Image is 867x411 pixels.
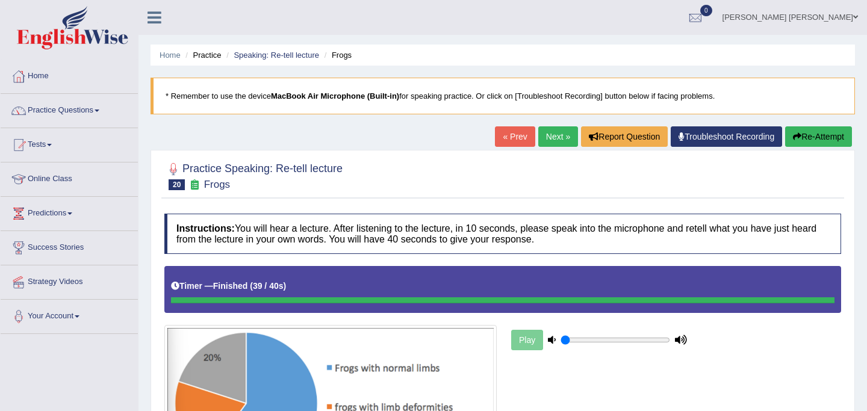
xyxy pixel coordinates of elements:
a: Success Stories [1,231,138,261]
blockquote: * Remember to use the device for speaking practice. Or click on [Troubleshoot Recording] button b... [151,78,855,114]
b: ) [284,281,287,291]
span: 20 [169,179,185,190]
b: Finished [213,281,248,291]
a: Strategy Videos [1,265,138,295]
b: 39 / 40s [253,281,284,291]
b: ( [250,281,253,291]
li: Frogs [322,49,352,61]
a: Troubleshoot Recording [671,126,782,147]
button: Re-Attempt [785,126,852,147]
a: Next » [538,126,578,147]
a: Your Account [1,300,138,330]
a: Practice Questions [1,94,138,124]
b: MacBook Air Microphone (Built-in) [271,91,399,100]
a: Speaking: Re-tell lecture [234,51,319,60]
button: Report Question [581,126,668,147]
a: Home [1,60,138,90]
h5: Timer — [171,282,286,291]
small: Frogs [204,179,230,190]
b: Instructions: [176,223,235,233]
h4: You will hear a lecture. After listening to the lecture, in 10 seconds, please speak into the mic... [164,214,841,254]
a: Predictions [1,197,138,227]
small: Exam occurring question [188,179,200,191]
h2: Practice Speaking: Re-tell lecture [164,160,343,190]
a: « Prev [495,126,535,147]
a: Tests [1,128,138,158]
a: Home [160,51,181,60]
span: 0 [700,5,712,16]
li: Practice [182,49,221,61]
a: Online Class [1,162,138,193]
